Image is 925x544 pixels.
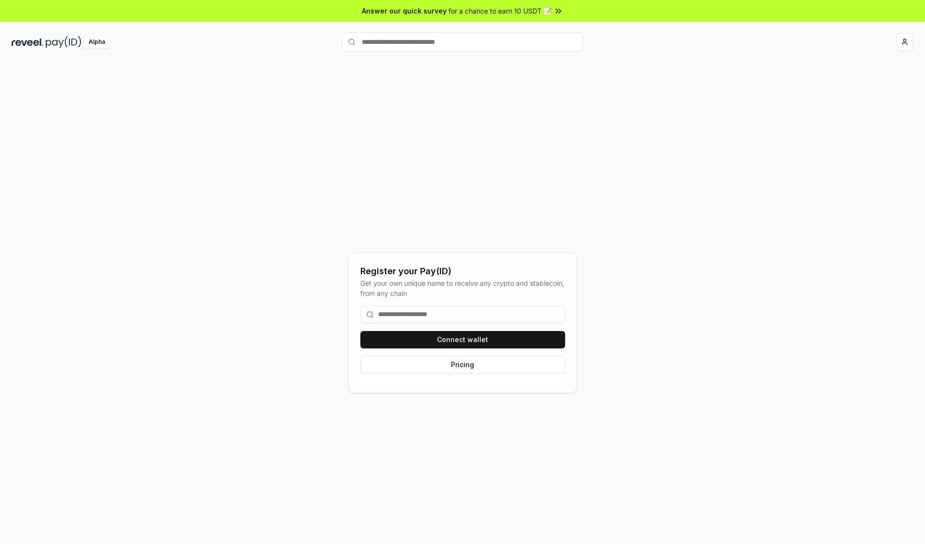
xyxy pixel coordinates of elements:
button: Connect wallet [360,331,565,348]
div: Register your Pay(ID) [360,265,565,278]
button: Pricing [360,356,565,373]
div: Alpha [83,36,110,48]
span: Answer our quick survey [362,6,447,16]
span: for a chance to earn 10 USDT 📝 [449,6,552,16]
img: pay_id [46,36,81,48]
div: Get your own unique name to receive any crypto and stablecoin, from any chain [360,278,565,298]
img: reveel_dark [12,36,44,48]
